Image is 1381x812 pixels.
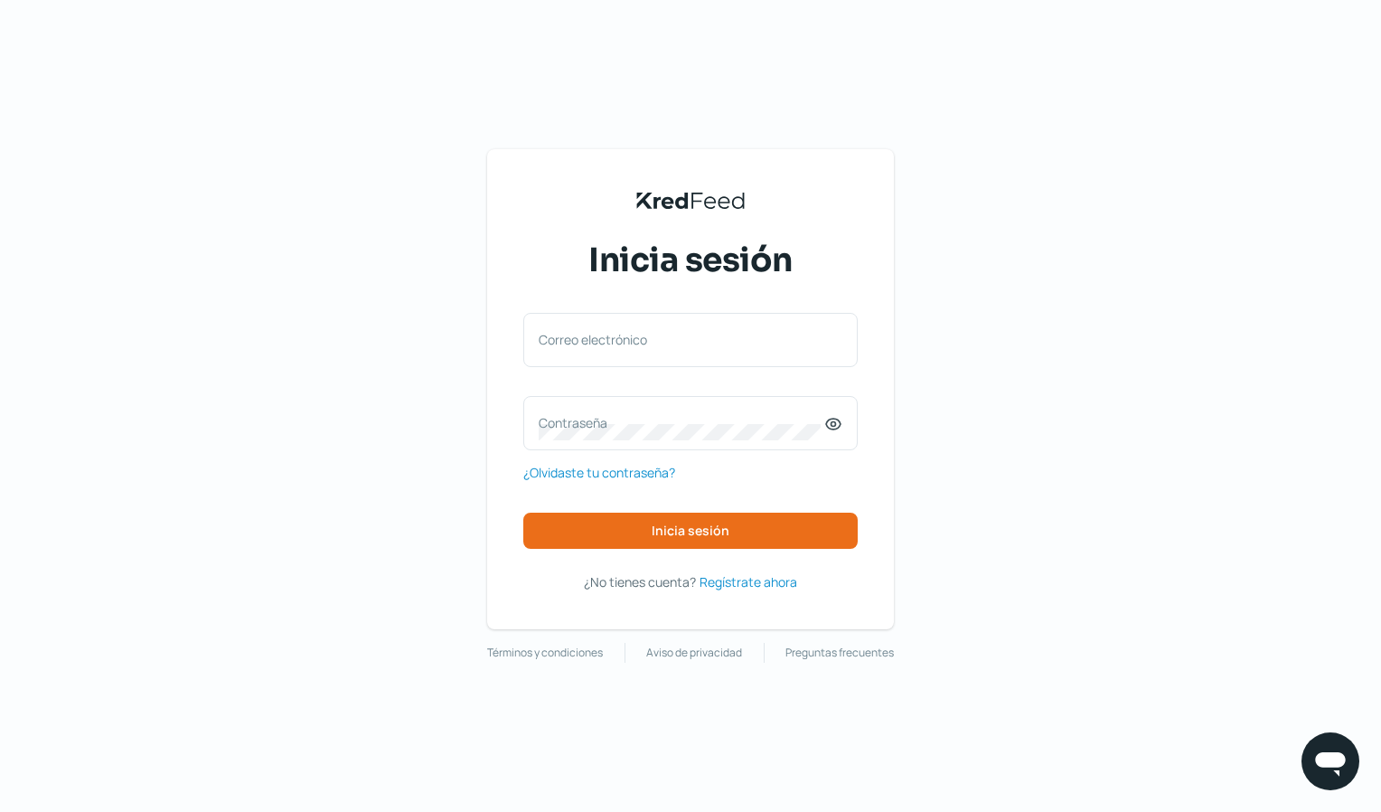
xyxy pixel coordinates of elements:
[523,461,675,484] a: ¿Olvidaste tu contraseña?
[487,643,603,663] a: Términos y condiciones
[588,238,793,283] span: Inicia sesión
[646,643,742,663] a: Aviso de privacidad
[700,571,797,593] a: Regístrate ahora
[539,331,824,348] label: Correo electrónico
[1312,743,1348,779] img: chatIcon
[652,524,729,537] span: Inicia sesión
[584,573,696,590] span: ¿No tienes cuenta?
[539,414,824,431] label: Contraseña
[785,643,894,663] a: Preguntas frecuentes
[523,513,858,549] button: Inicia sesión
